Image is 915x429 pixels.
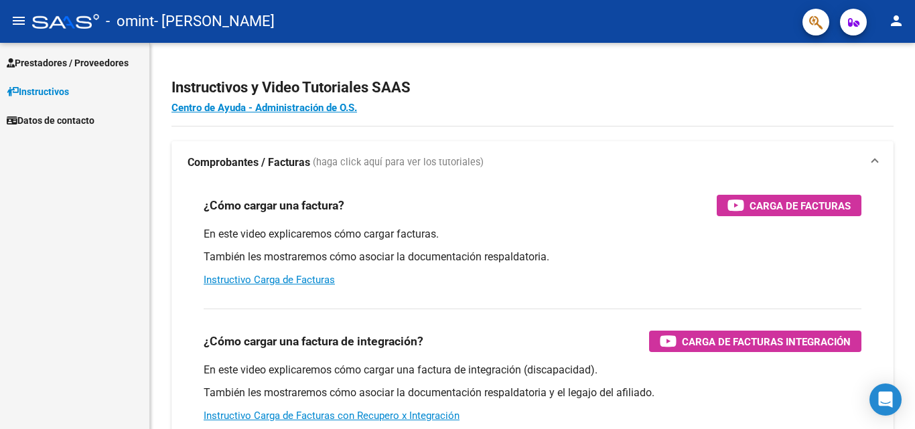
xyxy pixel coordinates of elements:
span: Datos de contacto [7,113,94,128]
h3: ¿Cómo cargar una factura de integración? [204,332,423,351]
span: (haga click aquí para ver los tutoriales) [313,155,484,170]
button: Carga de Facturas Integración [649,331,861,352]
a: Instructivo Carga de Facturas con Recupero x Integración [204,410,460,422]
button: Carga de Facturas [717,195,861,216]
p: También les mostraremos cómo asociar la documentación respaldatoria y el legajo del afiliado. [204,385,861,400]
span: - [PERSON_NAME] [154,7,275,36]
p: En este video explicaremos cómo cargar una factura de integración (discapacidad). [204,363,861,377]
p: En este video explicaremos cómo cargar facturas. [204,227,861,242]
h3: ¿Cómo cargar una factura? [204,196,344,215]
div: Open Intercom Messenger [869,383,902,416]
strong: Comprobantes / Facturas [188,155,310,170]
mat-expansion-panel-header: Comprobantes / Facturas (haga click aquí para ver los tutoriales) [171,141,894,184]
mat-icon: person [888,13,904,29]
span: Instructivos [7,84,69,99]
a: Centro de Ayuda - Administración de O.S. [171,102,357,114]
p: También les mostraremos cómo asociar la documentación respaldatoria. [204,250,861,264]
span: Carga de Facturas [750,197,851,214]
mat-icon: menu [11,13,27,29]
span: - omint [106,7,154,36]
span: Carga de Facturas Integración [682,333,851,350]
span: Prestadores / Proveedores [7,56,129,70]
h2: Instructivos y Video Tutoriales SAAS [171,75,894,100]
a: Instructivo Carga de Facturas [204,274,335,286]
